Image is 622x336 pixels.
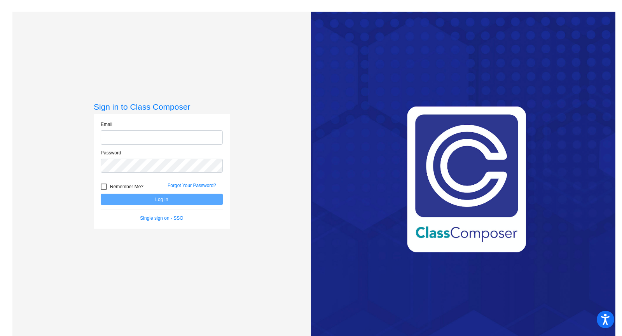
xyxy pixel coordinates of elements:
a: Single sign on - SSO [140,215,183,221]
a: Forgot Your Password? [168,183,216,188]
span: Remember Me? [110,182,143,191]
label: Password [101,149,121,156]
h3: Sign in to Class Composer [94,102,230,112]
button: Log In [101,194,223,205]
label: Email [101,121,112,128]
